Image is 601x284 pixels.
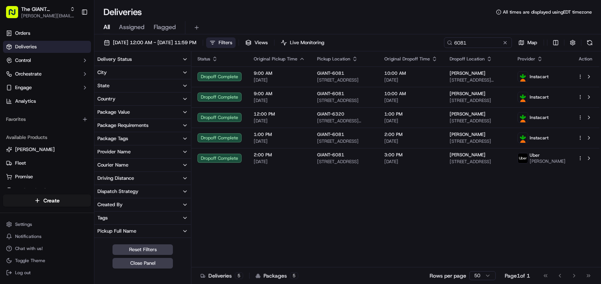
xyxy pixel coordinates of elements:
span: Dropoff Location [450,56,485,62]
p: Rows per page [430,272,466,279]
button: Live Monitoring [277,37,328,48]
button: Toggle Theme [3,255,91,266]
span: Original Pickup Time [254,56,297,62]
button: Notifications [3,231,91,242]
button: Pickup Full Name [94,225,191,238]
span: [DATE] [254,118,305,124]
div: Page 1 of 1 [505,272,530,279]
div: Created By [97,201,123,208]
span: Provider [518,56,535,62]
span: [PERSON_NAME] [450,91,485,97]
a: Deliveries [3,41,91,53]
a: Promise [6,173,88,180]
div: Pickup Business Name [97,241,148,248]
img: profile_instacart_ahold_partner.png [518,113,528,122]
div: Country [97,96,116,102]
span: Original Dropoff Time [384,56,430,62]
span: [PERSON_NAME] [450,111,485,117]
span: Analytics [15,98,36,105]
button: Filters [206,37,236,48]
span: Orders [15,30,30,37]
button: Fleet [3,157,91,169]
button: Views [242,37,271,48]
span: Status [197,56,210,62]
button: Control [3,54,91,66]
span: [PERSON_NAME] [15,146,55,153]
span: 3:00 PM [384,152,438,158]
button: Provider Name [94,145,191,158]
span: GIANT-6081 [317,131,344,137]
div: Courier Name [97,162,128,168]
button: Log out [3,267,91,278]
span: [DATE] 12:00 AM - [DATE] 11:59 PM [113,39,196,46]
div: Action [578,56,593,62]
div: Package Requirements [97,122,148,129]
span: Filters [219,39,232,46]
span: Product Catalog [15,187,51,194]
div: Delivery Status [97,56,132,63]
img: profile_uber_ahold_partner.png [518,153,528,163]
div: 5 [290,272,298,279]
span: [DATE] [254,159,305,165]
span: [STREET_ADDRESS][PERSON_NAME][PERSON_NAME] [450,77,505,83]
span: [STREET_ADDRESS] [317,138,372,144]
span: Views [254,39,268,46]
button: Tags [94,211,191,224]
span: Log out [15,270,31,276]
button: State [94,79,191,92]
span: [STREET_ADDRESS] [450,118,505,124]
a: Orders [3,27,91,39]
span: Orchestrate [15,71,42,77]
span: 1:00 PM [384,111,438,117]
div: State [97,82,109,89]
span: 10:00 AM [384,70,438,76]
button: Package Requirements [94,119,191,132]
button: Reset Filters [112,244,173,255]
span: 2:00 PM [254,152,305,158]
button: Package Value [94,106,191,119]
button: Promise [3,171,91,183]
span: Toggle Theme [15,258,45,264]
span: Flagged [154,23,176,32]
span: 1:00 PM [254,131,305,137]
div: Tags [97,215,108,221]
span: Assigned [119,23,145,32]
span: Instacart [530,94,549,100]
span: 2:00 PM [384,131,438,137]
span: 9:00 AM [254,70,305,76]
span: All times are displayed using EDT timezone [503,9,592,15]
a: Analytics [3,95,91,107]
img: profile_instacart_ahold_partner.png [518,133,528,143]
button: Courier Name [94,159,191,171]
span: All [103,23,110,32]
div: Dispatch Strategy [97,188,139,195]
h1: Deliveries [103,6,142,18]
span: [DATE] [384,97,438,103]
span: [PERSON_NAME] [450,70,485,76]
span: 9:00 AM [254,91,305,97]
span: [STREET_ADDRESS] [450,97,505,103]
span: GIANT-6081 [317,91,344,97]
button: Chat with us! [3,243,91,254]
span: 10:00 AM [384,91,438,97]
div: Deliveries [200,272,243,279]
span: [DATE] [254,77,305,83]
button: Package Tags [94,132,191,145]
span: [PERSON_NAME][EMAIL_ADDRESS][PERSON_NAME][DOMAIN_NAME] [21,13,75,19]
button: The GIANT Company [21,5,67,13]
span: [STREET_ADDRESS] [317,77,372,83]
button: Driving Distance [94,172,191,185]
a: [PERSON_NAME] [6,146,88,153]
span: Engage [15,84,32,91]
span: Map [527,39,537,46]
button: Settings [3,219,91,230]
span: [STREET_ADDRESS] [317,159,372,165]
img: profile_instacart_ahold_partner.png [518,92,528,102]
div: Driving Distance [97,175,134,182]
div: Packages [256,272,298,279]
div: Pickup Full Name [97,228,136,235]
span: Settings [15,221,32,227]
span: Pickup Location [317,56,350,62]
span: [DATE] [384,118,438,124]
button: [PERSON_NAME] [3,144,91,156]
